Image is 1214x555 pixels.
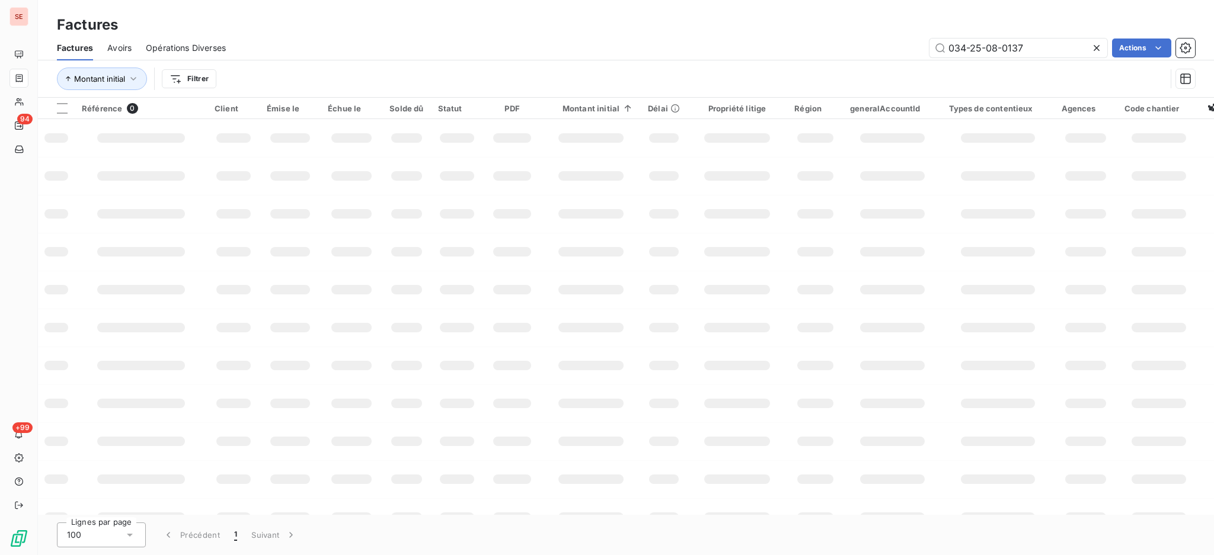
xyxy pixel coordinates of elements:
[1062,104,1110,113] div: Agences
[74,74,125,84] span: Montant initial
[244,522,304,547] button: Suivant
[929,39,1107,57] input: Rechercher
[215,104,253,113] div: Client
[328,104,375,113] div: Échue le
[17,114,33,124] span: 94
[490,104,533,113] div: PDF
[9,529,28,548] img: Logo LeanPay
[146,42,226,54] span: Opérations Diverses
[648,104,680,113] div: Délai
[850,104,934,113] div: generalAccountId
[1174,515,1202,543] iframe: Intercom live chat
[82,104,122,113] span: Référence
[794,104,836,113] div: Région
[162,69,216,88] button: Filtrer
[438,104,477,113] div: Statut
[267,104,314,113] div: Émise le
[1112,39,1171,57] button: Actions
[127,103,138,114] span: 0
[57,68,147,90] button: Montant initial
[67,529,81,541] span: 100
[107,42,132,54] span: Avoirs
[1124,104,1194,113] div: Code chantier
[548,104,634,113] div: Montant initial
[694,104,780,113] div: Propriété litige
[57,14,118,36] h3: Factures
[949,104,1047,113] div: Types de contentieux
[155,522,227,547] button: Précédent
[234,529,237,541] span: 1
[12,422,33,433] span: +99
[9,7,28,26] div: SE
[389,104,423,113] div: Solde dû
[57,42,93,54] span: Factures
[227,522,244,547] button: 1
